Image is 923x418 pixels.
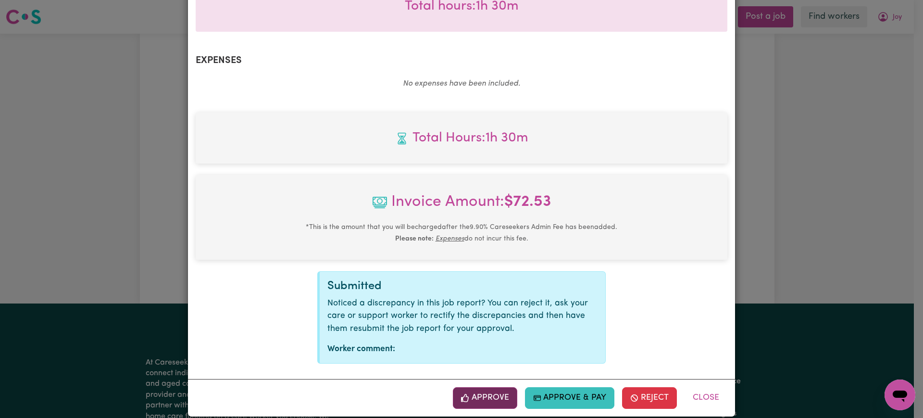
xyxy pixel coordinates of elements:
h2: Expenses [196,55,727,66]
span: Invoice Amount: [203,190,720,221]
button: Approve & Pay [525,387,615,408]
button: Reject [622,387,677,408]
b: Please note: [395,235,434,242]
b: $ 72.53 [504,194,551,210]
small: This is the amount that you will be charged after the 9.90 % Careseekers Admin Fee has been added... [306,224,617,242]
button: Close [685,387,727,408]
u: Expenses [436,235,464,242]
span: Total hours worked: 1 hour 30 minutes [203,128,720,148]
strong: Worker comment: [327,345,395,353]
iframe: Button to launch messaging window [885,380,915,410]
p: Noticed a discrepancy in this job report? You can reject it, ask your care or support worker to r... [327,297,598,335]
span: Submitted [327,280,382,292]
button: Approve [453,387,517,408]
em: No expenses have been included. [403,80,520,88]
